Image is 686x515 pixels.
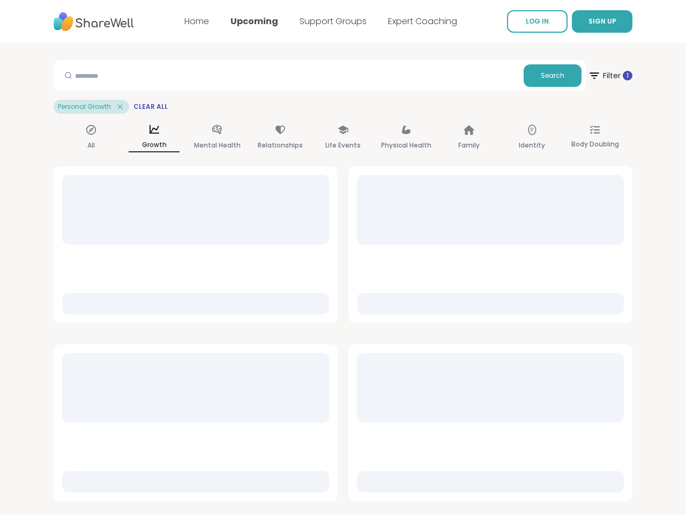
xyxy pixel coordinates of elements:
span: Clear All [133,102,168,111]
p: All [87,139,95,152]
p: Physical Health [381,139,431,152]
p: Growth [129,138,180,152]
p: Relationships [258,139,303,152]
p: Life Events [325,139,361,152]
p: Mental Health [194,139,241,152]
a: Home [184,15,209,27]
a: Expert Coaching [388,15,457,27]
img: ShareWell Nav Logo [54,7,134,36]
span: Personal Growth [58,102,111,111]
a: Support Groups [300,15,367,27]
a: Upcoming [230,15,278,27]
